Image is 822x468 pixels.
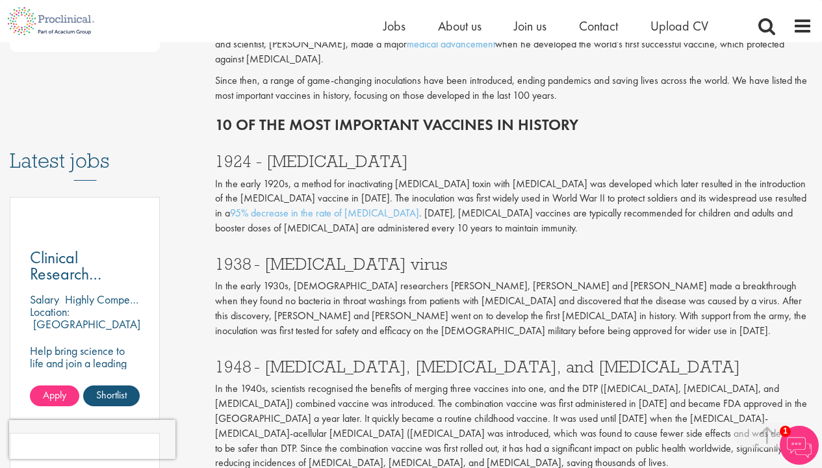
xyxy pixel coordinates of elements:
span: Clinical Research Coordinator [30,246,111,301]
a: 95% decrease in the rate of [MEDICAL_DATA] [230,206,419,220]
p: In the early 1930s, [DEMOGRAPHIC_DATA] researchers [PERSON_NAME], [PERSON_NAME] and [PERSON_NAME]... [215,279,812,338]
a: Jobs [383,18,405,34]
p: In the early 1920s, a method for inactivating [MEDICAL_DATA] toxin with [MEDICAL_DATA] was develo... [215,177,812,236]
h3: Latest jobs [10,117,160,181]
span: Location: [30,304,70,319]
h3: 1938 - [MEDICAL_DATA] virus [215,255,812,272]
iframe: reCAPTCHA [9,420,175,459]
h3: 1948 - [MEDICAL_DATA], [MEDICAL_DATA], and [MEDICAL_DATA] [215,358,812,375]
a: medical advancement [407,37,495,51]
p: [GEOGRAPHIC_DATA], [GEOGRAPHIC_DATA] [30,317,144,344]
a: Shortlist [83,385,140,406]
span: Apply [43,388,66,402]
a: Join us [514,18,546,34]
img: Chatbot [780,426,819,465]
h2: 10 of the most important vaccines in history [215,116,812,133]
p: Help bring science to life and join a leading pharmaceutical company to play a key role in delive... [30,344,140,443]
span: 1 [780,426,791,437]
h3: 1924 - [MEDICAL_DATA] [215,153,812,170]
a: Contact [579,18,618,34]
a: Clinical Research Coordinator [30,250,140,282]
p: Since then, a range of game-changing inoculations have been introduced, ending pandemics and savi... [215,73,812,103]
a: About us [438,18,482,34]
a: Upload CV [650,18,708,34]
a: Apply [30,385,79,406]
p: For hundreds of years, humans have looked for ways to protect against deadly diseases and stop gl... [215,23,812,68]
p: Highly Competitive [65,292,151,307]
span: Salary [30,292,59,307]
